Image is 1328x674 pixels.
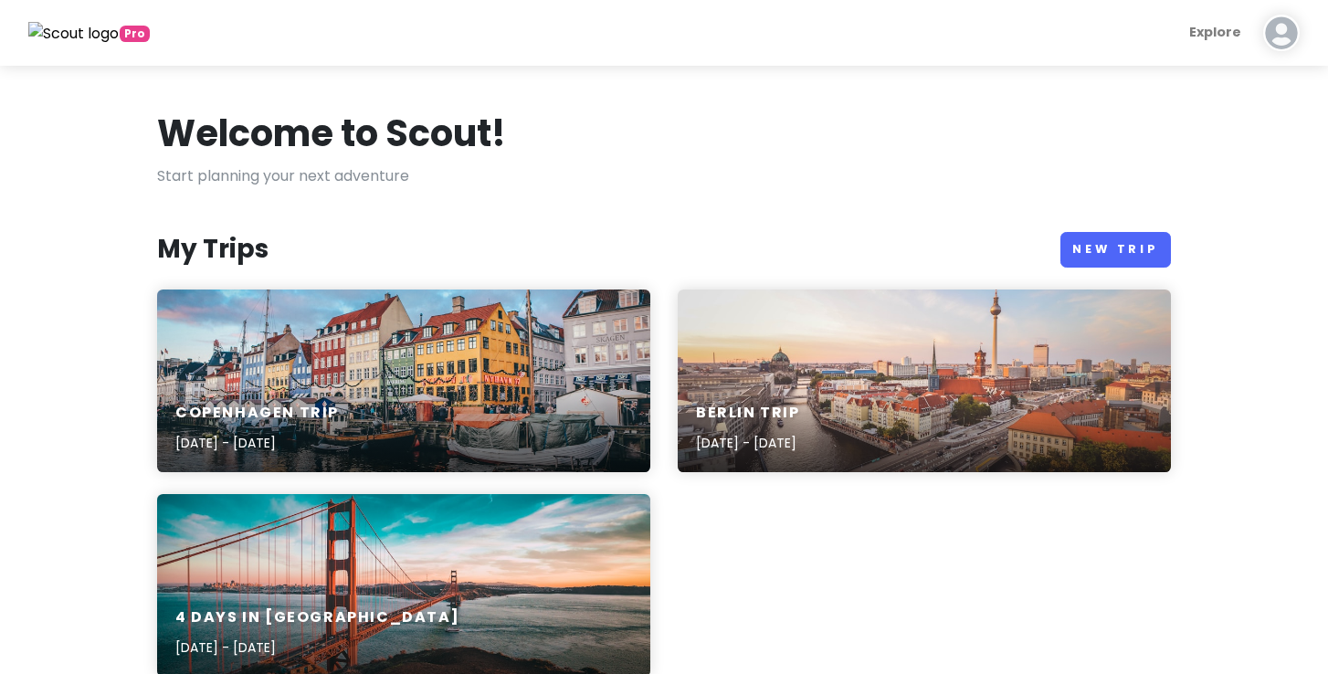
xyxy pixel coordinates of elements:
h6: Copenhagen Trip [175,404,339,423]
img: User profile [1263,15,1300,51]
a: two gray and black boats near dockCopenhagen Trip[DATE] - [DATE] [157,290,650,472]
p: [DATE] - [DATE] [696,433,800,453]
a: Explore [1182,15,1249,50]
a: Pro [28,21,150,45]
p: [DATE] - [DATE] [175,637,459,658]
a: city buildings near body of water during daytimeBerlin Trip[DATE] - [DATE] [678,290,1171,472]
span: greetings, globetrotter [120,26,150,42]
a: New Trip [1060,232,1171,268]
img: Scout logo [28,22,120,46]
h1: Welcome to Scout! [157,110,506,157]
h3: My Trips [157,233,269,266]
p: Start planning your next adventure [157,164,1171,188]
p: [DATE] - [DATE] [175,433,339,453]
h6: Berlin Trip [696,404,800,423]
h6: 4 Days in [GEOGRAPHIC_DATA] [175,608,459,627]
